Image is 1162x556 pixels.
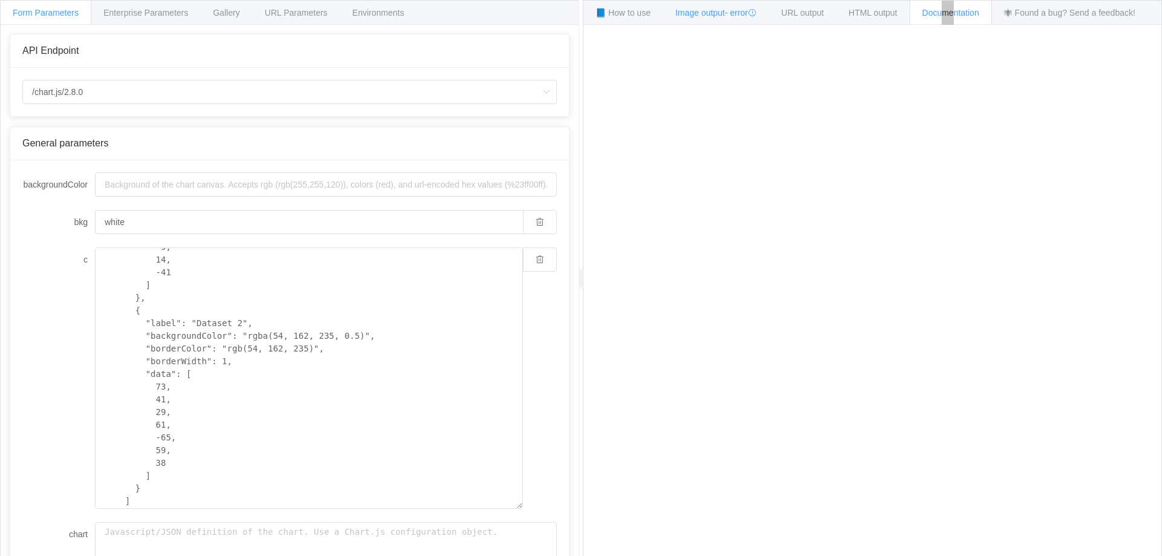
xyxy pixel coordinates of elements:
span: Environments [352,8,404,18]
span: API Endpoint [22,45,79,56]
span: URL output [781,8,824,18]
span: Image output [675,8,757,18]
label: bkg [22,210,95,234]
span: Form Parameters [13,8,79,18]
span: - error [725,8,757,18]
span: URL Parameters [264,8,327,18]
label: chart [22,522,95,546]
span: HTML output [849,8,897,18]
span: General parameters [22,138,108,148]
span: 📘 How to use [596,8,651,18]
input: Background of the chart canvas. Accepts rgb (rgb(255,255,120)), colors (red), and url-encoded hex... [95,210,523,234]
span: Enterprise Parameters [103,8,188,18]
label: backgroundColor [22,172,95,197]
input: Select [22,80,557,104]
input: Background of the chart canvas. Accepts rgb (rgb(255,255,120)), colors (red), and url-encoded hex... [95,172,557,197]
label: c [22,247,95,272]
span: 🕷 Found a bug? Send a feedback! [1004,8,1135,18]
span: Gallery [213,8,240,18]
span: Documentation [922,8,979,18]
